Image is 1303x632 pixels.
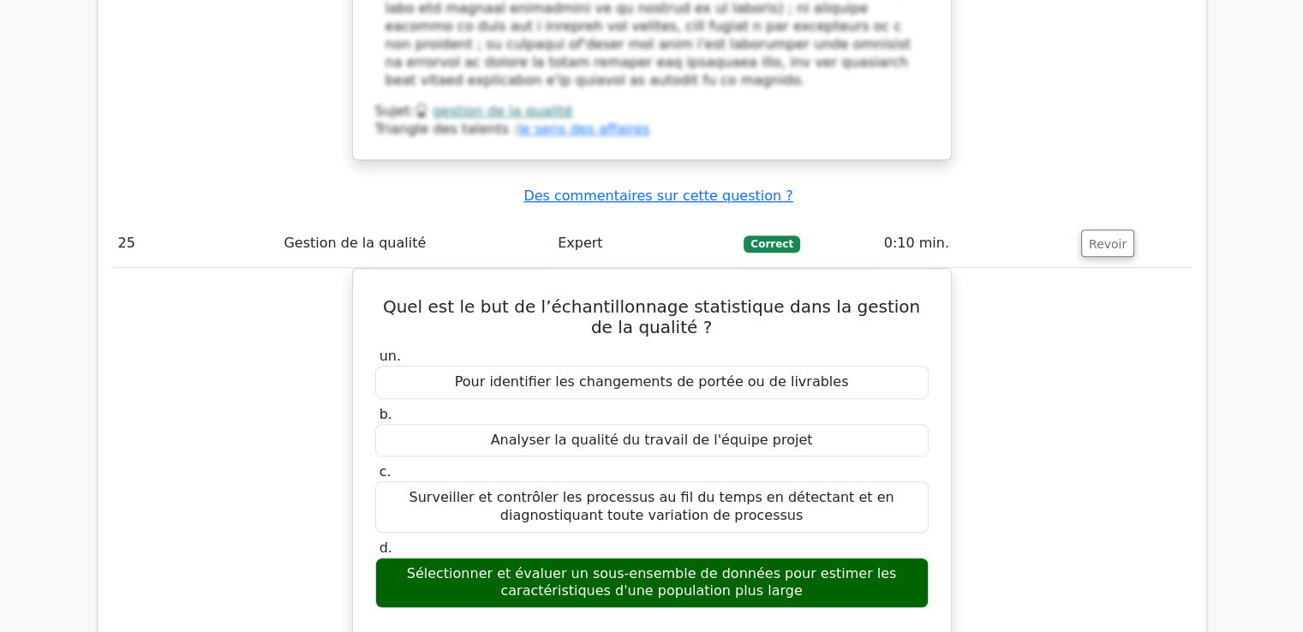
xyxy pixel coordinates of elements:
[517,121,649,137] a: le sens des affaires
[380,406,392,422] font: b.
[409,489,894,523] font: Surveiller et contrôler les processus au fil du temps en détectant et en diagnostiquant toute var...
[380,463,391,480] font: c.
[523,188,792,204] a: Des commentaires sur cette question ?
[284,235,426,251] font: Gestion de la qualité
[750,238,793,250] font: Correct
[407,565,897,599] font: Sélectionner et évaluer un sous-ensemble de données pour estimer les caractéristiques d'une popul...
[558,235,602,251] font: Expert
[884,235,949,251] font: 0:10 min.
[380,540,392,556] font: d.
[375,121,518,137] font: Triangle des talents :
[383,296,920,337] font: Quel est le but de l’échantillonnage statistique dans la gestion de la qualité ?
[455,373,849,390] font: Pour identifier les changements de portée ou de livrables
[491,432,813,448] font: Analyser la qualité du travail de l'équipe projet
[433,103,573,119] a: gestion de la qualité
[380,348,401,364] font: un.
[1081,230,1134,257] button: Revoir
[1089,236,1127,250] font: Revoir
[118,235,135,251] font: 25
[375,103,415,119] font: Sujet:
